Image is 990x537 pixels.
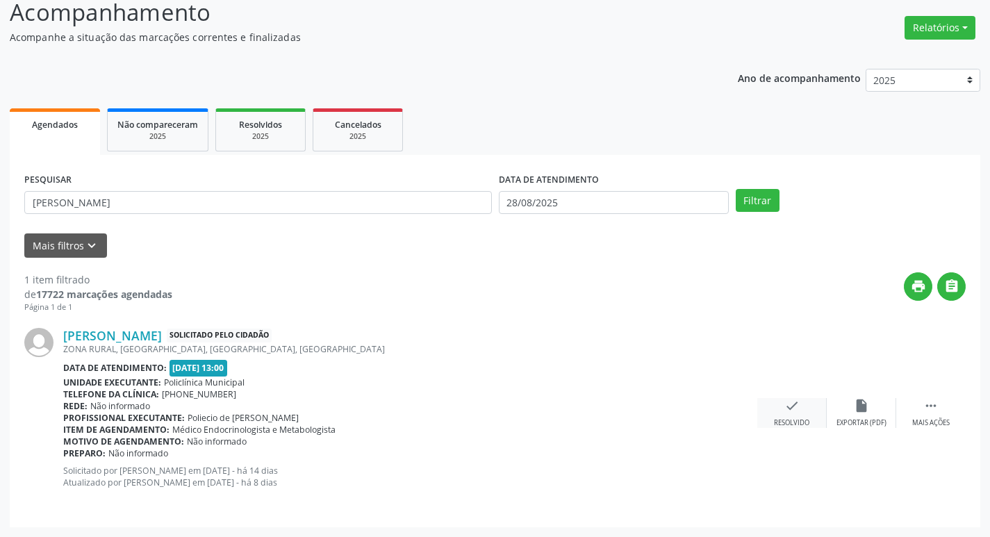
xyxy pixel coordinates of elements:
[323,131,393,142] div: 2025
[904,272,932,301] button: print
[944,279,959,294] i: 
[162,388,236,400] span: [PHONE_NUMBER]
[335,119,381,131] span: Cancelados
[117,119,198,131] span: Não compareceram
[90,400,150,412] span: Não informado
[108,447,168,459] span: Não informado
[911,279,926,294] i: print
[63,424,170,436] b: Item de agendamento:
[63,400,88,412] b: Rede:
[187,436,247,447] span: Não informado
[738,69,861,86] p: Ano de acompanhamento
[84,238,99,254] i: keyboard_arrow_down
[63,465,757,488] p: Solicitado por [PERSON_NAME] em [DATE] - há 14 dias Atualizado por [PERSON_NAME] em [DATE] - há 8...
[188,412,299,424] span: Poliecio de [PERSON_NAME]
[854,398,869,413] i: insert_drive_file
[63,328,162,343] a: [PERSON_NAME]
[905,16,975,40] button: Relatórios
[923,398,939,413] i: 
[63,436,184,447] b: Motivo de agendamento:
[24,191,492,215] input: Nome, CNS
[784,398,800,413] i: check
[24,287,172,301] div: de
[736,189,779,213] button: Filtrar
[24,272,172,287] div: 1 item filtrado
[164,377,245,388] span: Policlínica Municipal
[32,119,78,131] span: Agendados
[499,191,729,215] input: Selecione um intervalo
[63,388,159,400] b: Telefone da clínica:
[172,424,336,436] span: Médico Endocrinologista e Metabologista
[117,131,198,142] div: 2025
[24,328,53,357] img: img
[937,272,966,301] button: 
[24,301,172,313] div: Página 1 de 1
[836,418,886,428] div: Exportar (PDF)
[239,119,282,131] span: Resolvidos
[912,418,950,428] div: Mais ações
[24,233,107,258] button: Mais filtroskeyboard_arrow_down
[226,131,295,142] div: 2025
[499,170,599,191] label: DATA DE ATENDIMENTO
[63,377,161,388] b: Unidade executante:
[10,30,689,44] p: Acompanhe a situação das marcações correntes e finalizadas
[24,170,72,191] label: PESQUISAR
[774,418,809,428] div: Resolvido
[63,362,167,374] b: Data de atendimento:
[36,288,172,301] strong: 17722 marcações agendadas
[167,329,272,343] span: Solicitado pelo cidadão
[63,343,757,355] div: ZONA RURAL, [GEOGRAPHIC_DATA], [GEOGRAPHIC_DATA], [GEOGRAPHIC_DATA]
[63,412,185,424] b: Profissional executante:
[63,447,106,459] b: Preparo:
[170,360,228,376] span: [DATE] 13:00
